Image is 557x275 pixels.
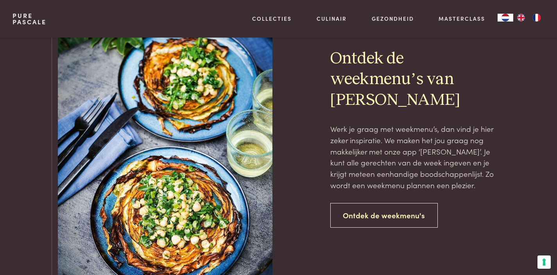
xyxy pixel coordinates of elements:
ul: Language list [513,14,544,22]
h2: Ontdek de weekmenu’s van [PERSON_NAME] [330,49,500,111]
a: FR [529,14,544,22]
div: Language [498,14,513,22]
a: Masterclass [439,14,485,23]
p: Werk je graag met weekmenu’s, dan vind je hier zeker inspiratie. We maken het jou graag nog makke... [330,123,500,191]
a: Gezondheid [372,14,414,23]
a: Collecties [252,14,292,23]
aside: Language selected: Nederlands [498,14,544,22]
a: PurePascale [13,13,47,25]
button: Uw voorkeuren voor toestemming voor trackingtechnologieën [537,255,551,269]
a: NL [498,14,513,22]
a: Culinair [317,14,347,23]
a: Ontdek de weekmenu's [330,203,438,228]
a: EN [513,14,529,22]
